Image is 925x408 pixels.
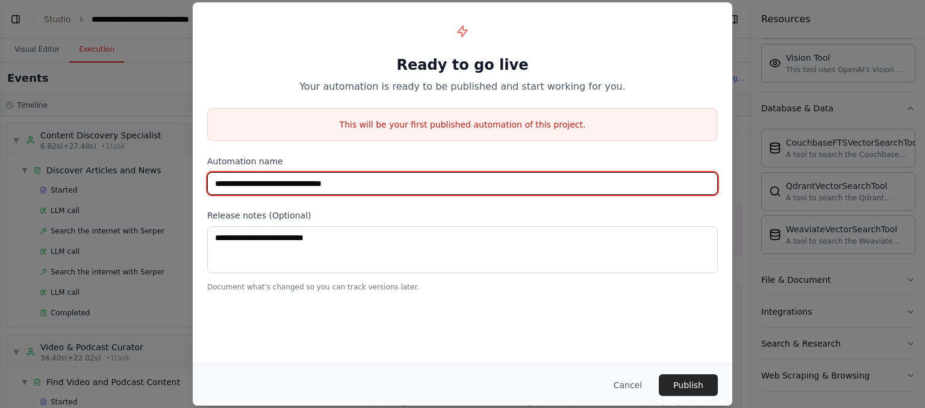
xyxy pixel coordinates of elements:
button: Cancel [604,374,652,396]
label: Automation name [207,155,718,167]
label: Release notes (Optional) [207,209,718,221]
h1: Ready to go live [207,55,718,75]
p: Document what's changed so you can track versions later. [207,282,718,292]
p: Your automation is ready to be published and start working for you. [207,79,718,94]
button: Publish [659,374,718,396]
p: This will be your first published automation of this project. [208,119,717,131]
